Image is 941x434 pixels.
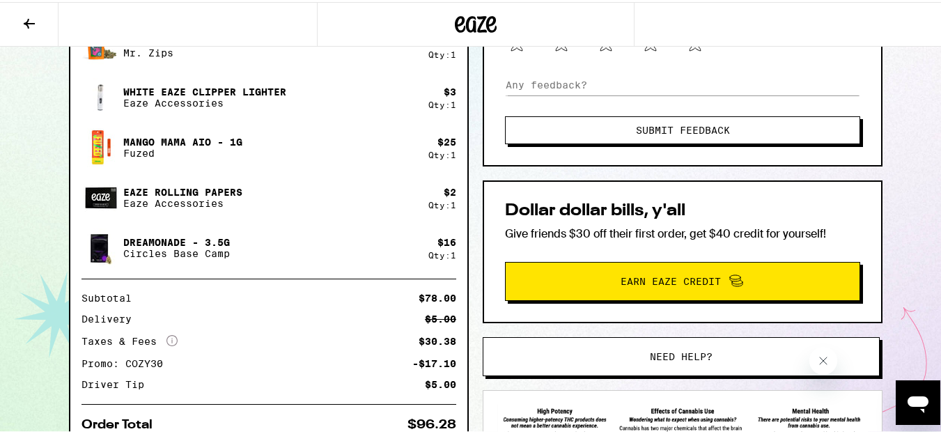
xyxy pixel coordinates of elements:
span: Earn Eaze Credit [621,274,721,284]
div: $ 25 [437,134,456,146]
div: Delivery [81,312,141,322]
div: $5.00 [425,312,456,322]
p: Give friends $30 off their first order, get $40 credit for yourself! [505,224,860,239]
iframe: Close message [809,345,837,373]
div: Qty: 1 [428,199,456,208]
div: $78.00 [419,291,456,301]
p: Fuzed [123,146,242,157]
div: $5.00 [425,378,456,387]
button: Submit Feedback [505,114,860,142]
div: Taxes & Fees [81,333,178,346]
iframe: Button to launch messaging window [896,378,940,423]
div: Order Total [81,417,162,429]
p: Eaze Rolling Papers [123,185,242,196]
span: Submit Feedback [636,123,730,133]
div: $ 2 [444,185,456,196]
div: Qty: 1 [428,148,456,157]
p: Circles Base Camp [123,246,230,257]
div: Qty: 1 [428,98,456,107]
p: Dreamonade - 3.5g [123,235,230,246]
img: Sunshine Punch - 7g [81,29,120,62]
span: Hi. Need any help? [8,10,100,21]
div: $ 16 [437,235,456,246]
img: Dreamonade - 3.5g [81,226,120,265]
button: Need help? [483,335,880,374]
h2: Dollar dollar bills, y'all [505,201,860,217]
p: Mango Mama AIO - 1g [123,134,242,146]
span: Need help? [650,350,713,359]
div: Promo: COZY30 [81,357,173,366]
p: Mr. Zips [123,45,242,56]
img: Mango Mama AIO - 1g [81,126,120,165]
button: Earn Eaze Credit [505,260,860,299]
div: Qty: 1 [428,249,456,258]
div: Subtotal [81,291,141,301]
div: $96.28 [407,417,456,429]
div: $30.38 [419,334,456,344]
p: White Eaze Clipper Lighter [123,84,286,95]
input: Any feedback? [505,72,860,93]
p: Eaze Accessories [123,196,242,207]
div: -$17.10 [412,357,456,366]
div: Qty: 1 [428,48,456,57]
div: Driver Tip [81,378,154,387]
img: Eaze Rolling Papers [81,176,120,215]
img: White Eaze Clipper Lighter [81,76,120,115]
p: Eaze Accessories [123,95,286,107]
div: $ 3 [444,84,456,95]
